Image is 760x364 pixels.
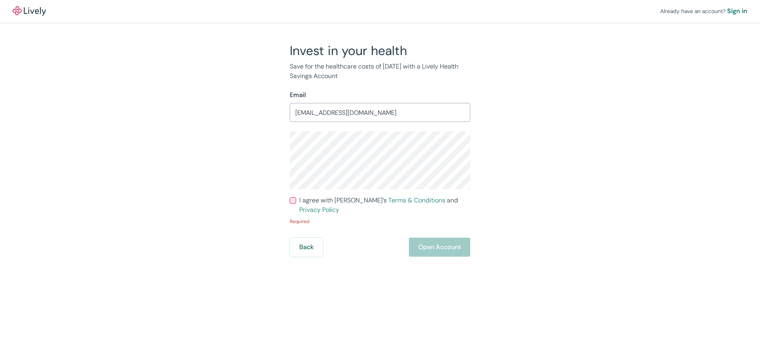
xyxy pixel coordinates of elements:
img: Lively [13,6,46,16]
h2: Invest in your health [290,43,470,59]
label: Email [290,90,306,100]
span: I agree with [PERSON_NAME]’s and [299,196,470,215]
a: Terms & Conditions [388,196,445,204]
p: Required [290,218,470,225]
p: Save for the healthcare costs of [DATE] with a Lively Health Savings Account [290,62,470,81]
button: Back [290,238,323,257]
a: LivelyLively [13,6,46,16]
a: Privacy Policy [299,206,339,214]
a: Sign in [727,6,747,16]
div: Already have an account? [660,6,747,16]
